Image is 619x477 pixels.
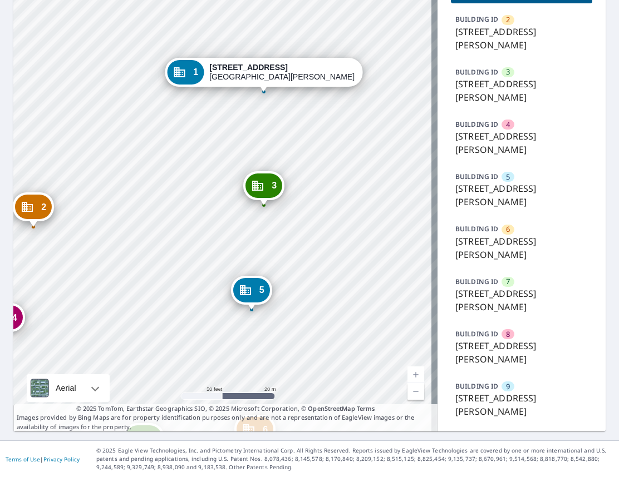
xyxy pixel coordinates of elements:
[506,67,510,77] span: 3
[41,203,46,211] span: 2
[6,455,40,463] a: Terms of Use
[455,235,588,261] p: [STREET_ADDRESS][PERSON_NAME]
[455,381,498,391] p: BUILDING ID
[52,374,80,402] div: Aerial
[506,172,510,182] span: 5
[455,172,498,181] p: BUILDING ID
[455,391,588,418] p: [STREET_ADDRESS][PERSON_NAME]
[209,63,355,82] div: [GEOGRAPHIC_DATA][PERSON_NAME]
[357,404,375,413] a: Terms
[6,456,80,463] p: |
[455,120,498,129] p: BUILDING ID
[455,339,588,366] p: [STREET_ADDRESS][PERSON_NAME]
[455,182,588,208] p: [STREET_ADDRESS][PERSON_NAME]
[308,404,355,413] a: OpenStreetMap
[165,58,362,92] div: Dropped pin, building 1, Commercial property, 8620 Savanna Oaks Bay Saint Paul, MN 55125
[243,171,284,206] div: Dropped pin, building 3, Commercial property, 8622 Savanna Oaks Bay Saint Paul, MN 55125
[13,192,54,227] div: Dropped pin, building 2, Commercial property, 8636 Savanna Oaks Bay Saint Paul, MN 55125
[13,404,438,432] p: Images provided by Bing Maps are for property identification purposes only and are not a represen...
[506,381,510,392] span: 9
[506,329,510,340] span: 8
[27,374,110,402] div: Aerial
[506,120,510,130] span: 4
[259,286,264,294] span: 5
[506,14,510,25] span: 2
[43,455,80,463] a: Privacy Policy
[209,63,288,72] strong: [STREET_ADDRESS]
[455,329,498,339] p: BUILDING ID
[455,277,498,286] p: BUILDING ID
[455,77,588,104] p: [STREET_ADDRESS][PERSON_NAME]
[506,224,510,235] span: 6
[407,366,424,383] a: Current Level 19, Zoom In
[96,446,613,471] p: © 2025 Eagle View Technologies, Inc. and Pictometry International Corp. All Rights Reserved. Repo...
[76,404,375,414] span: © 2025 TomTom, Earthstar Geographics SIO, © 2025 Microsoft Corporation, ©
[455,224,498,233] p: BUILDING ID
[455,130,588,156] p: [STREET_ADDRESS][PERSON_NAME]
[455,67,498,77] p: BUILDING ID
[455,14,498,24] p: BUILDING ID
[506,276,510,287] span: 7
[455,25,588,52] p: [STREET_ADDRESS][PERSON_NAME]
[12,314,17,322] span: 4
[455,287,588,314] p: [STREET_ADDRESS][PERSON_NAME]
[272,181,277,190] span: 3
[231,276,272,310] div: Dropped pin, building 5, Commercial property, 8624 Savanna Oaks Bay Saint Paul, MN 55125
[193,68,198,76] span: 1
[407,383,424,400] a: Current Level 19, Zoom Out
